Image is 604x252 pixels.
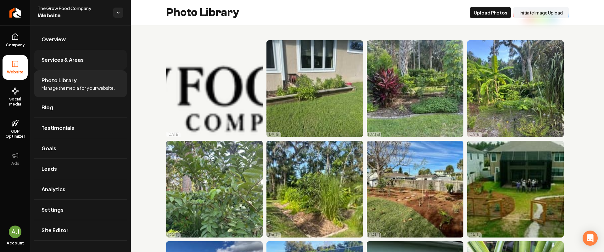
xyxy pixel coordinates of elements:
span: Company [3,43,27,48]
span: Settings [42,206,64,214]
h2: Photo Library [166,6,239,19]
p: [DATE] [167,232,179,238]
a: Testimonials [34,118,127,138]
span: Leads [42,165,57,173]
img: Group of people in a backyard garden with landscaping and a screened patio behind them. [467,141,564,238]
span: The Grow Food Company [38,5,108,11]
span: Account [7,241,24,246]
img: Lush garden with banana plants, tall grasses, and thriving greenery under a blue sky. [467,40,564,137]
button: Initiate Image Upload [513,7,569,18]
span: Services & Areas [42,56,84,64]
button: Ads [3,146,28,171]
button: Upload Photos [470,7,511,18]
span: Photo Library [42,77,77,84]
img: View of a landscaped garden with various plants and trees, set against a residential backdrop. [367,141,463,238]
p: [DATE] [167,132,179,137]
a: Social Media [3,82,28,112]
img: Logo of The Grow Food Company featuring a fruit icon, promoting healthy eating and nutrition. [166,40,263,137]
img: Colorful garden with tropical plants, including purple leaves, surrounded by lush greenery. [367,40,463,137]
img: Lush garden with diverse plants, tall grasses, and trees under clear blue sky. [266,141,363,238]
span: Testimonials [42,124,74,132]
a: Analytics [34,179,127,199]
img: AJ Nimeh [9,226,21,238]
a: Goals [34,138,127,158]
a: Settings [34,200,127,220]
span: Social Media [3,97,28,107]
a: Services & Areas [34,50,127,70]
span: Website [38,11,108,20]
span: Overview [42,36,66,43]
a: Site Editor [34,220,127,240]
span: Site Editor [42,226,69,234]
p: [DATE] [268,232,280,238]
a: Company [3,28,28,53]
p: [DATE] [368,232,380,238]
p: [DATE] [368,132,380,137]
span: Analytics [42,186,65,193]
button: Open user button [9,226,21,238]
p: [DATE] [268,132,280,137]
span: Ads [9,161,22,166]
span: Website [4,70,26,75]
span: Blog [42,104,53,111]
p: [DATE] [468,232,480,238]
img: garden bed with lush plants by a house and green lawn in sunlight [266,40,363,137]
a: Leads [34,159,127,179]
p: [DATE] [468,132,480,137]
span: Goals [42,145,56,152]
img: Lush green guava tree with vibrant leaves in a tropical garden setting. [166,141,263,238]
a: GBP Optimizer [3,114,28,144]
a: Blog [34,97,127,117]
span: GBP Optimizer [3,129,28,139]
a: Overview [34,29,127,49]
img: Rebolt Logo [9,8,21,18]
span: Manage the media for your website. [42,85,115,91]
div: Open Intercom Messenger [583,231,598,246]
